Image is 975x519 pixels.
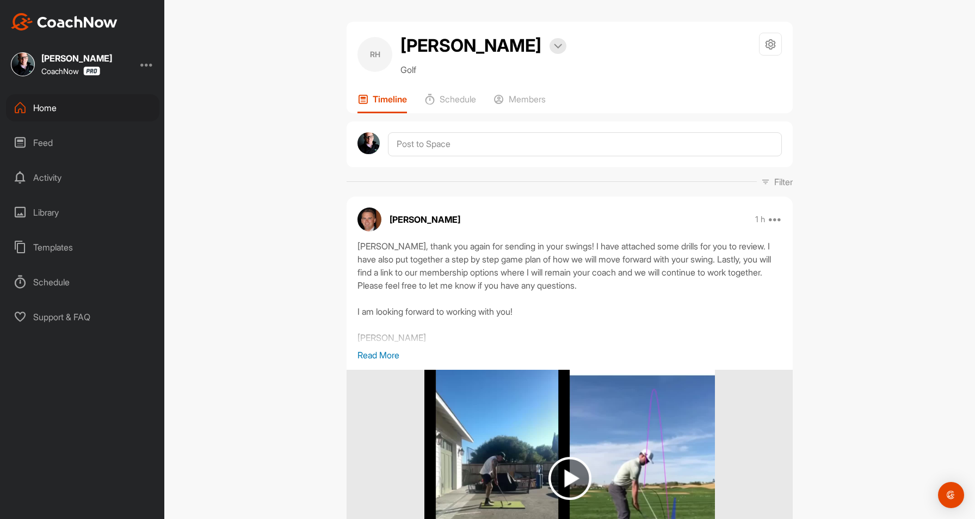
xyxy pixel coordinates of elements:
[357,207,381,231] img: avatar
[373,94,407,105] p: Timeline
[6,234,159,261] div: Templates
[11,52,35,76] img: square_d7b6dd5b2d8b6df5777e39d7bdd614c0.jpg
[41,66,100,76] div: CoachNow
[41,54,112,63] div: [PERSON_NAME]
[938,482,964,508] div: Open Intercom Messenger
[6,268,159,296] div: Schedule
[548,457,591,500] img: play
[509,94,546,105] p: Members
[400,63,566,76] p: Golf
[83,66,100,76] img: CoachNow Pro
[357,349,782,362] p: Read More
[440,94,476,105] p: Schedule
[6,129,159,156] div: Feed
[11,13,118,30] img: CoachNow
[390,213,460,226] p: [PERSON_NAME]
[357,37,392,72] div: RH
[554,44,562,49] img: arrow-down
[755,214,765,225] p: 1 h
[6,164,159,191] div: Activity
[357,132,380,155] img: avatar
[357,240,782,349] div: [PERSON_NAME], thank you again for sending in your swings! I have attached some drills for you to...
[6,94,159,121] div: Home
[400,33,541,59] h2: [PERSON_NAME]
[6,303,159,331] div: Support & FAQ
[774,175,793,188] p: Filter
[6,199,159,226] div: Library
